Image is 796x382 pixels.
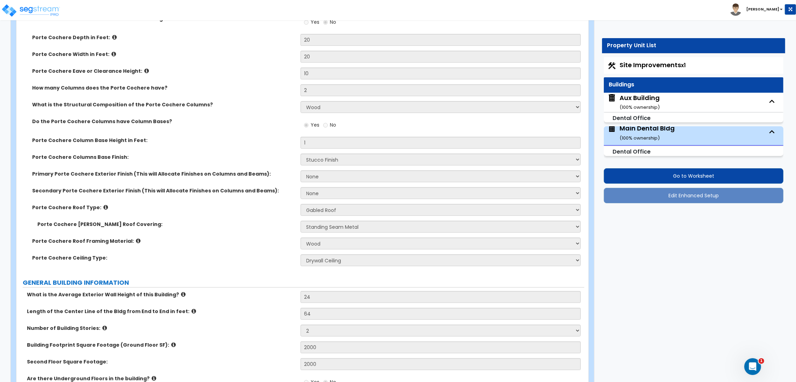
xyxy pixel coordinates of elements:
label: Building Footprint Square Footage (Ground Floor SF): [27,341,295,348]
span: Main Dental Bldg [607,124,675,142]
span: Yes [311,19,320,26]
label: Porte Cochere Columns Base Finish: [32,154,295,161]
label: GENERAL BUILDING INFORMATION [23,278,584,287]
div: Main Dental Bldg [620,124,675,142]
span: Site Improvements [620,61,686,69]
label: Second Floor Square Footage: [27,358,295,365]
button: Go to Worksheet [604,168,784,184]
i: click for more info! [181,292,186,297]
span: Aux Building [607,93,660,111]
span: No [330,19,337,26]
label: Are there Underground Floors in the building? [27,375,295,382]
i: click for more info! [102,325,107,331]
iframe: Intercom live chat [744,358,761,375]
span: No [330,121,337,128]
div: Buildings [609,81,779,89]
label: Porte Cochere Ceiling Type: [32,254,295,261]
label: How many Columns does the Porte Cochere have? [32,84,295,91]
i: click for more info! [136,238,140,243]
i: click for more info! [152,376,156,381]
span: Yes [311,121,320,128]
i: click for more info! [112,35,117,40]
i: click for more info! [144,68,149,73]
label: Number of Building Stories: [27,325,295,332]
img: building.svg [607,124,616,133]
label: Porte Cochere [PERSON_NAME] Roof Covering: [37,221,295,228]
img: building.svg [607,93,616,102]
label: What is the Structural Composition of the Porte Cochere Columns? [32,101,295,108]
small: ( 100 % ownership) [620,104,660,111]
div: Aux Building [620,93,660,111]
img: Construction.png [607,61,616,70]
label: What is the Average Exterior Wall Height of this Building? [27,291,295,298]
input: Yes [304,121,309,129]
input: Yes [304,19,309,26]
button: Edit Enhanced Setup [604,188,784,203]
small: Dental Office [613,114,651,122]
i: click for more info! [171,342,176,347]
label: Primary Porte Cochere Exterior Finish (This will Allocate Finishes on Columns and Beams): [32,170,295,177]
img: avatar.png [730,3,742,16]
label: Porte Cochere Depth in Feet: [32,34,295,41]
input: No [323,19,328,26]
i: click for more info! [111,51,116,57]
small: Dental Office [613,148,651,156]
label: Do the Porte Cochere Columns have Column Bases? [32,118,295,125]
i: click for more info! [103,205,108,210]
label: Length of the Center Line of the Bldg from End to End in feet: [27,308,295,315]
small: ( 100 % ownership) [620,135,660,141]
label: Porte Cochere Roof Framing Material: [32,238,295,245]
label: Porte Cochere Roof Type: [32,204,295,211]
span: 1 [759,358,764,364]
label: Porte Cochere Width in Feet: [32,51,295,58]
small: x1 [681,62,686,69]
input: No [323,121,328,129]
div: Property Unit List [607,42,780,50]
b: [PERSON_NAME] [746,7,779,12]
label: Porte Cochere Column Base Height in Feet: [32,137,295,144]
i: click for more info! [191,309,196,314]
label: Secondary Porte Cochere Exterior Finish (This will Allocate Finishes on Columns and Beams): [32,187,295,194]
img: logo_pro_r.png [1,3,60,17]
label: Porte Cochere Eave or Clearance Height: [32,68,295,75]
